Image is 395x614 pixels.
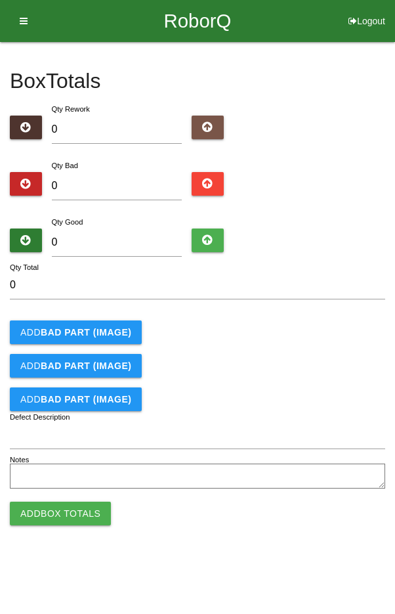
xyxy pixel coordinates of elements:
h4: Box Totals [10,70,385,93]
button: AddBAD PART (IMAGE) [10,320,142,344]
button: AddBAD PART (IMAGE) [10,387,142,411]
label: Notes [10,454,29,466]
b: BAD PART (IMAGE) [41,327,131,338]
b: BAD PART (IMAGE) [41,361,131,371]
label: Qty Bad [52,162,78,169]
label: Qty Total [10,262,39,273]
b: BAD PART (IMAGE) [41,394,131,405]
label: Qty Good [52,218,83,226]
button: AddBAD PART (IMAGE) [10,354,142,378]
button: AddBox Totals [10,502,111,525]
label: Qty Rework [52,105,90,113]
label: Defect Description [10,412,70,423]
